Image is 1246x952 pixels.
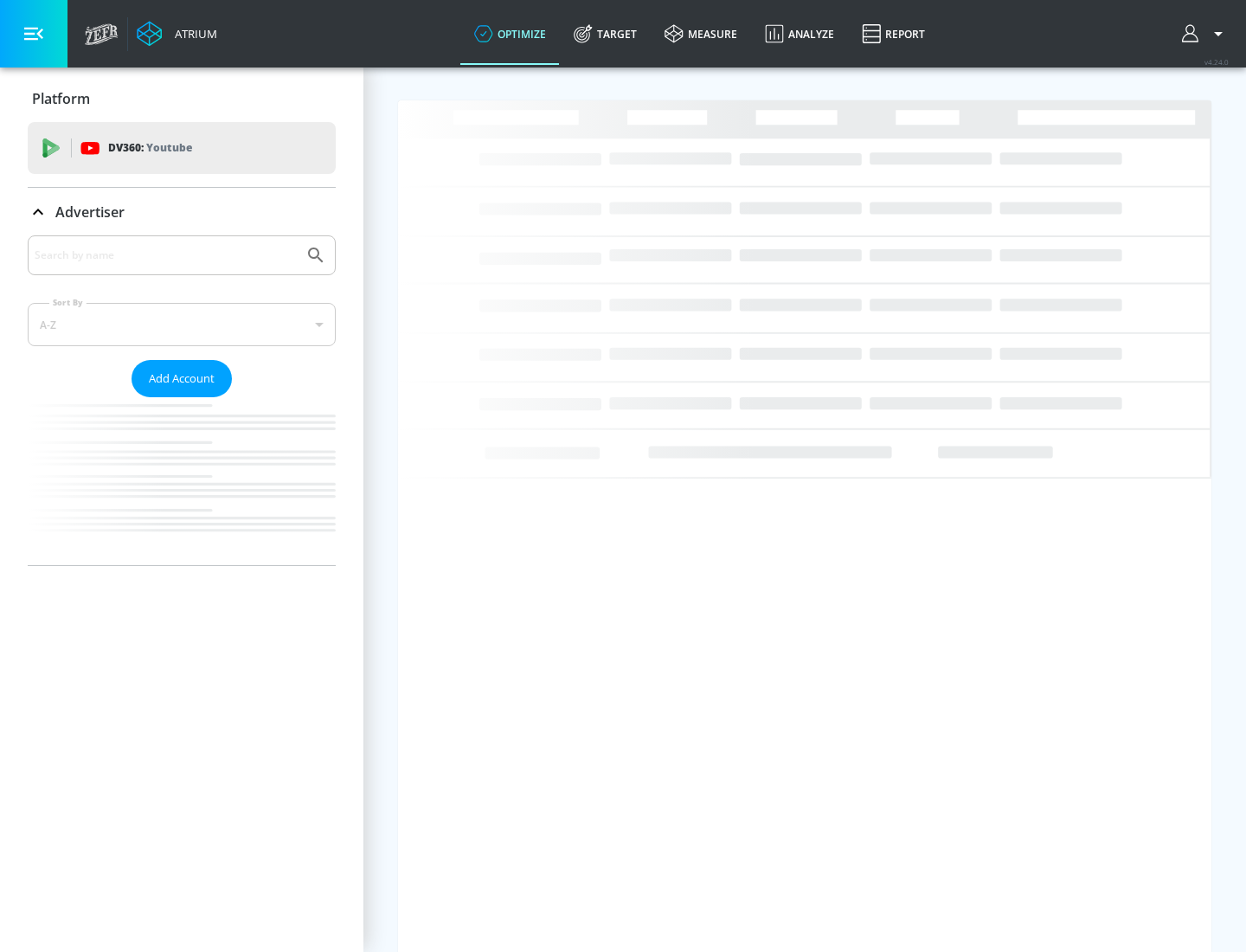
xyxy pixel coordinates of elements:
[1204,57,1229,67] span: v 4.24.0
[751,3,848,65] a: Analyze
[132,360,232,397] button: Add Account
[137,21,217,47] a: Atrium
[848,3,939,65] a: Report
[651,3,751,65] a: measure
[49,297,87,308] label: Sort By
[560,3,651,65] a: Target
[460,3,560,65] a: optimize
[35,244,297,267] input: Search by name
[28,303,336,346] div: A-Z
[108,138,192,158] p: DV360:
[28,188,336,236] div: Advertiser
[28,397,336,565] nav: list of Advertiser
[146,138,192,157] p: Youtube
[55,203,125,222] p: Advertiser
[28,74,336,123] div: Platform
[28,122,336,174] div: DV360: Youtube
[149,369,215,389] span: Add Account
[28,235,336,565] div: Advertiser
[168,26,217,42] div: Atrium
[32,89,90,108] p: Platform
